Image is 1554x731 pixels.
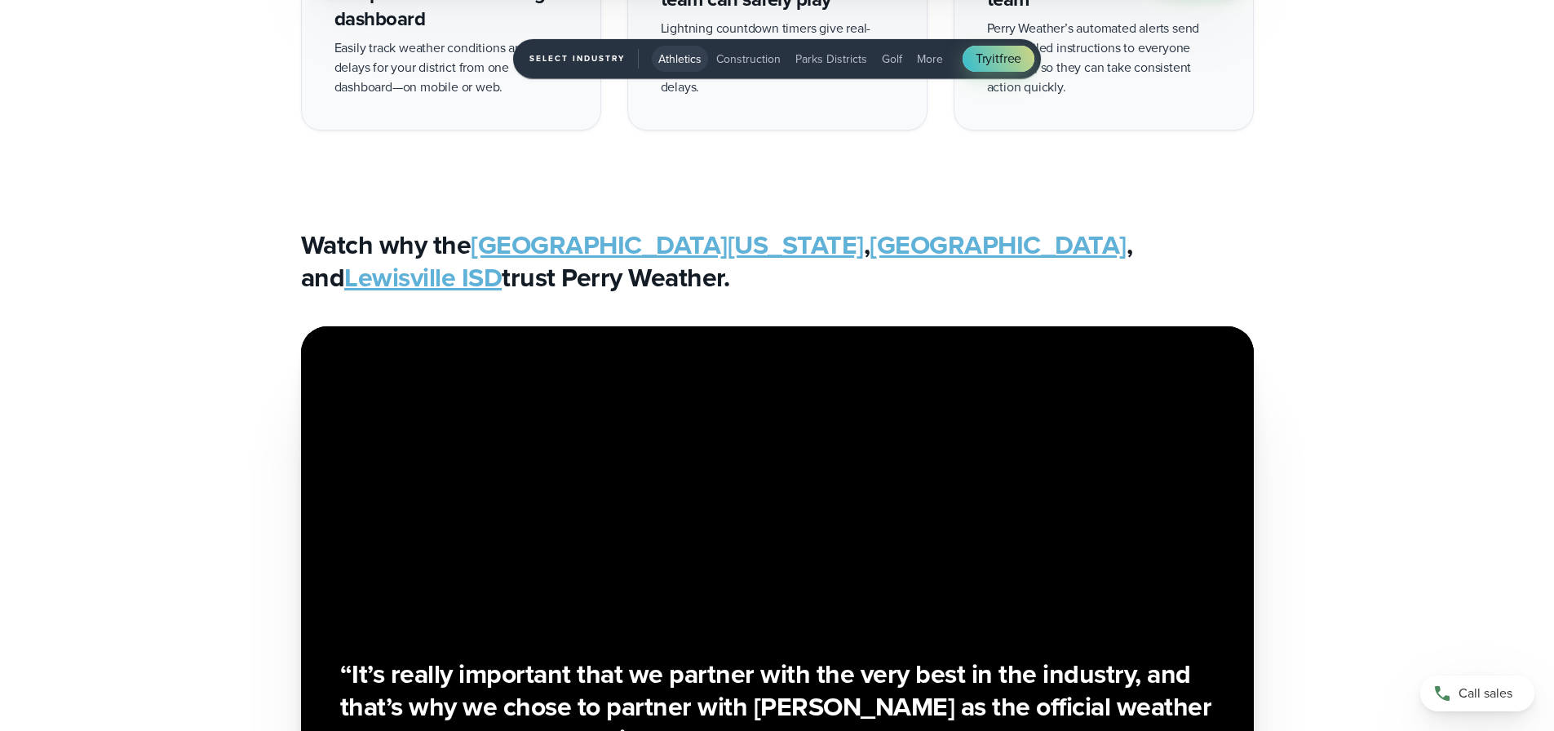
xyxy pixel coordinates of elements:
[976,49,1021,69] span: Try free
[344,258,502,297] a: Lewisville ISD
[652,46,708,72] button: Athletics
[710,46,787,72] button: Construction
[992,49,999,68] span: it
[658,51,702,68] span: Athletics
[875,46,909,72] button: Golf
[870,225,1127,264] a: [GEOGRAPHIC_DATA]
[963,46,1034,72] a: Tryitfree
[1459,684,1512,703] span: Call sales
[789,46,874,72] button: Parks Districts
[716,51,781,68] span: Construction
[7,24,255,149] iframe: profile
[795,51,867,68] span: Parks Districts
[529,49,639,69] span: Select Industry
[882,51,902,68] span: Golf
[471,225,864,264] a: [GEOGRAPHIC_DATA][US_STATE]
[1420,676,1534,711] a: Call sales
[917,51,943,68] span: More
[301,228,1254,294] h3: Watch why the , , and trust Perry Weather.
[910,46,950,72] button: More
